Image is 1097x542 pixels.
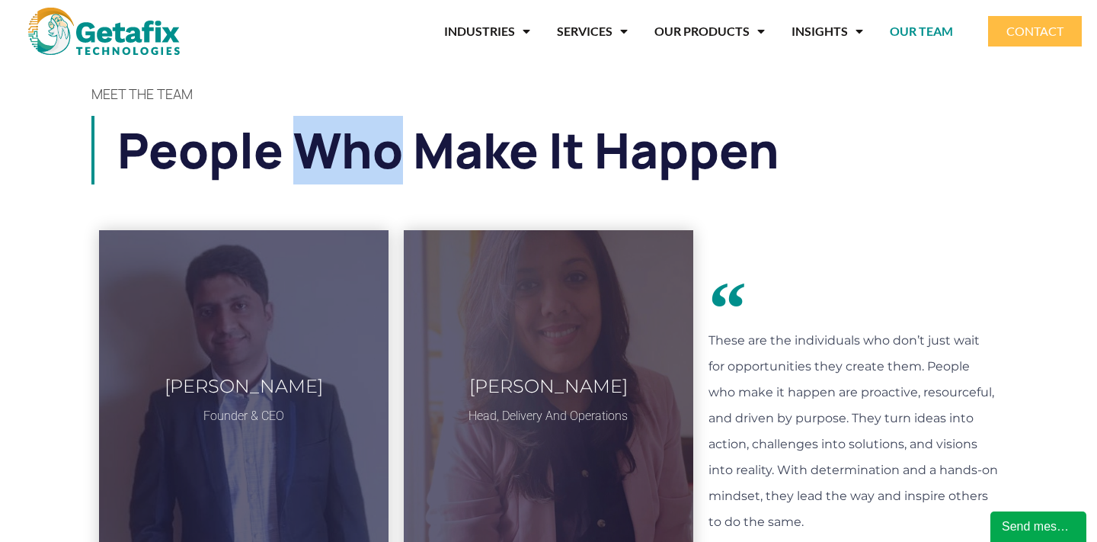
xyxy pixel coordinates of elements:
a: OUR TEAM [890,14,953,49]
a: SERVICES [557,14,628,49]
a: CONTACT [988,16,1082,47]
h4: MEET THE TEAM [91,87,1006,101]
iframe: chat widget [990,508,1089,542]
a: INSIGHTS [792,14,863,49]
span: CONTACT [1006,25,1063,37]
img: web and mobile application development company [28,8,180,55]
p: These are the individuals who don’t just wait for opportunities they create them. People who make... [708,328,998,535]
a: OUR PRODUCTS [654,14,765,49]
a: INDUSTRIES [444,14,530,49]
h1: People who make it happen [117,116,1006,184]
nav: Menu [216,14,953,49]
